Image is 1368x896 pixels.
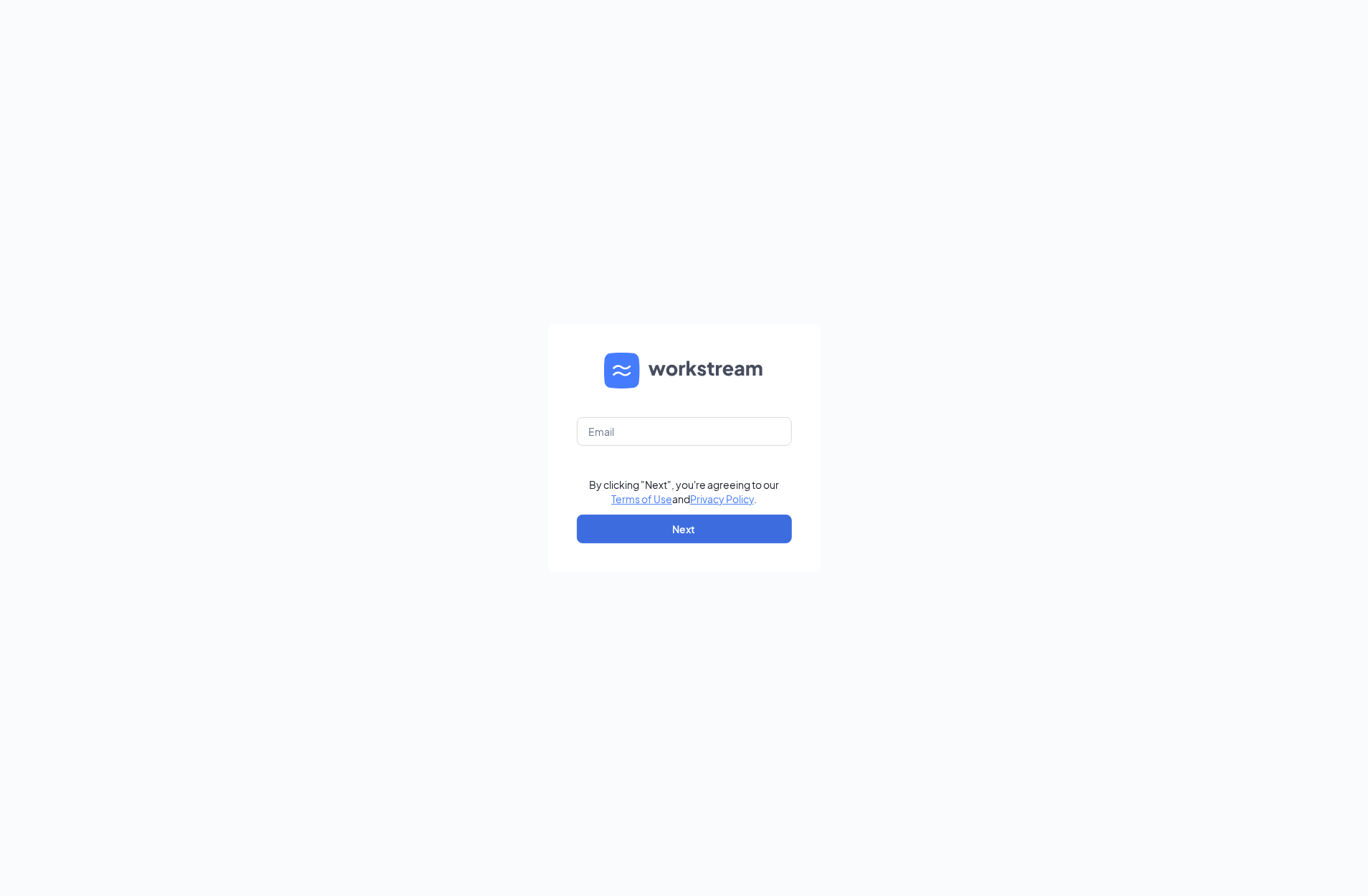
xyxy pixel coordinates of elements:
a: Terms of Use [611,492,672,505]
div: By clicking "Next", you're agreeing to our and . [589,477,779,506]
button: Next [577,515,792,543]
a: Privacy Policy [690,492,754,505]
img: WS logo and Workstream text [604,353,765,389]
input: Email [577,417,792,446]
